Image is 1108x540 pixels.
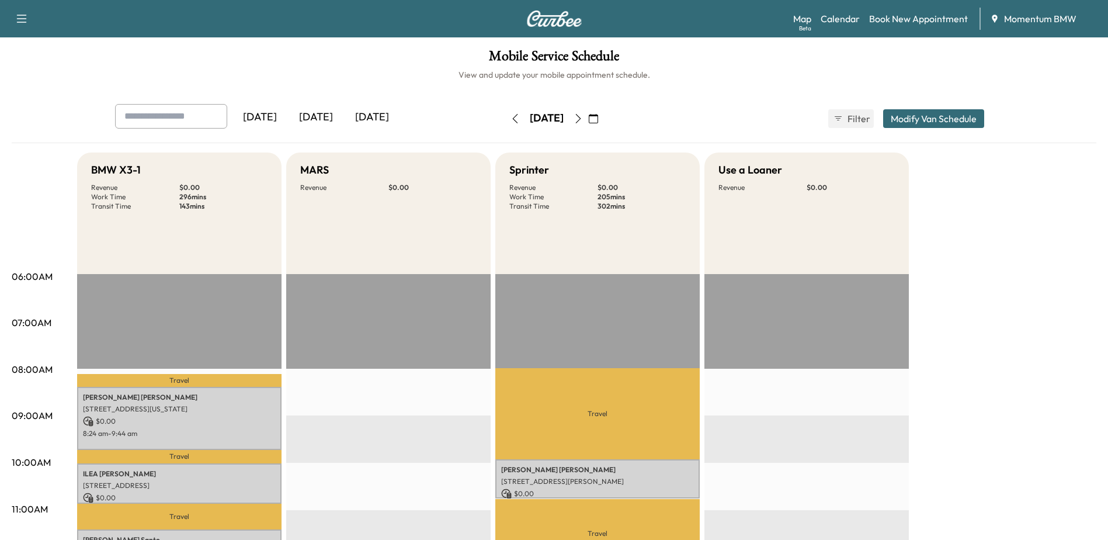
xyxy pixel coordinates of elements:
button: Modify Van Schedule [883,109,984,128]
p: Revenue [91,183,179,192]
p: $ 0.00 [388,183,477,192]
p: 8:24 am - 9:44 am [83,429,276,438]
p: Revenue [509,183,598,192]
p: 10:00AM [12,455,51,469]
p: Transit Time [509,202,598,211]
p: [PERSON_NAME] [PERSON_NAME] [501,465,694,475]
img: Curbee Logo [526,11,582,27]
p: $ 0.00 [83,493,276,503]
span: Momentum BMW [1004,12,1076,26]
p: 143 mins [179,202,268,211]
p: Travel [77,504,282,529]
div: [DATE] [530,111,564,126]
p: Travel [77,374,282,387]
h5: Use a Loaner [718,162,782,178]
p: 296 mins [179,192,268,202]
p: [PERSON_NAME] [PERSON_NAME] [83,393,276,402]
p: 302 mins [598,202,686,211]
p: ILEA [PERSON_NAME] [83,469,276,479]
p: 06:00AM [12,269,53,283]
p: [STREET_ADDRESS][US_STATE] [83,404,276,414]
p: 205 mins [598,192,686,202]
p: 07:00AM [12,316,51,330]
p: [STREET_ADDRESS][PERSON_NAME] [501,477,694,486]
p: Revenue [718,183,807,192]
div: [DATE] [344,104,400,131]
p: [STREET_ADDRESS] [83,481,276,490]
div: Beta [799,24,811,33]
p: Revenue [300,183,388,192]
button: Filter [828,109,874,128]
a: Book New Appointment [869,12,968,26]
p: Work Time [509,192,598,202]
p: Travel [77,450,282,463]
a: MapBeta [793,12,811,26]
h5: BMW X3-1 [91,162,141,178]
p: $ 0.00 [501,489,694,499]
span: Filter [848,112,869,126]
p: $ 0.00 [179,183,268,192]
p: 08:00AM [12,362,53,376]
div: [DATE] [288,104,344,131]
h5: Sprinter [509,162,549,178]
p: $ 0.00 [83,416,276,427]
p: Work Time [91,192,179,202]
p: Transit Time [91,202,179,211]
h6: View and update your mobile appointment schedule. [12,69,1096,81]
p: 11:00AM [12,502,48,516]
div: [DATE] [232,104,288,131]
p: Travel [495,368,700,459]
h1: Mobile Service Schedule [12,49,1096,69]
p: 09:00AM [12,409,53,423]
h5: MARS [300,162,329,178]
p: $ 0.00 [807,183,895,192]
p: $ 0.00 [598,183,686,192]
a: Calendar [821,12,860,26]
